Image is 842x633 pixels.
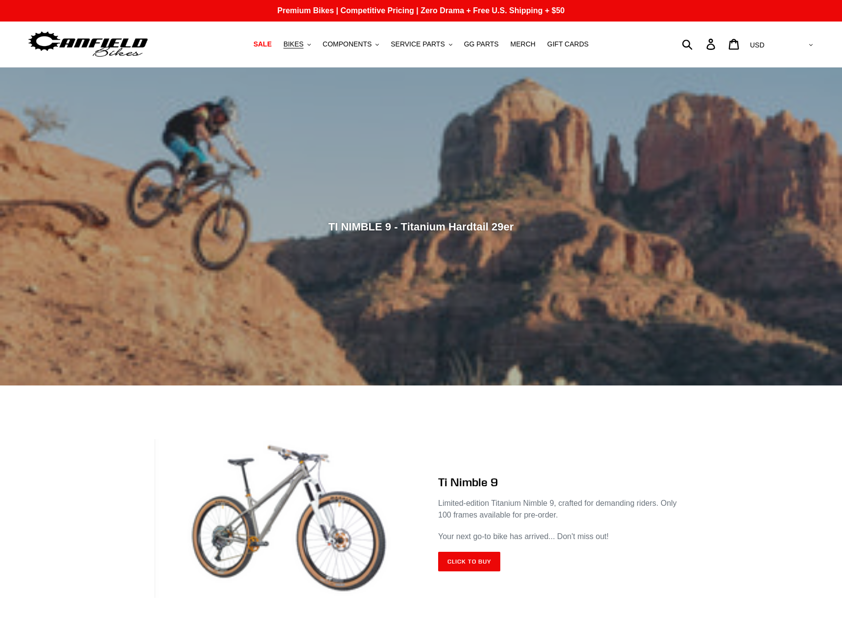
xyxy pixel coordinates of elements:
[249,38,277,51] a: SALE
[323,40,372,48] span: COMPONENTS
[687,33,712,55] input: Search
[386,38,457,51] button: SERVICE PARTS
[459,38,504,51] a: GG PARTS
[279,38,316,51] button: BIKES
[542,38,594,51] a: GIFT CARDS
[391,40,444,48] span: SERVICE PARTS
[547,40,589,48] span: GIFT CARDS
[438,475,688,489] h2: Ti Nimble 9
[506,38,540,51] a: MERCH
[328,220,514,232] span: TI NIMBLE 9 - Titanium Hardtail 29er
[27,29,149,60] img: Canfield Bikes
[438,552,500,571] a: Click to Buy: TI NIMBLE 9
[438,531,688,543] p: Your next go-to bike has arrived... Don't miss out!
[254,40,272,48] span: SALE
[438,497,688,521] p: Limited-edition Titanium Nimble 9, crafted for demanding riders. Only 100 frames available for pr...
[318,38,384,51] button: COMPONENTS
[464,40,499,48] span: GG PARTS
[511,40,536,48] span: MERCH
[283,40,304,48] span: BIKES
